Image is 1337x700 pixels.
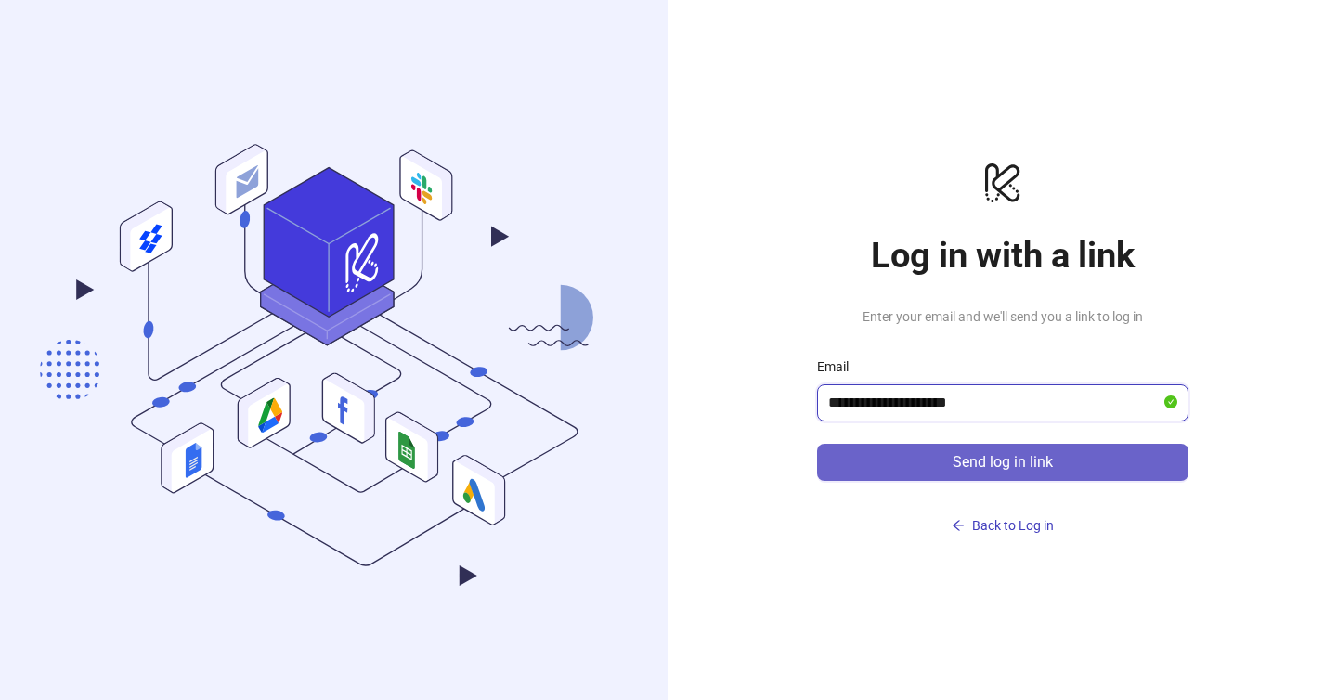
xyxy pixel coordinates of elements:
[828,392,1161,414] input: Email
[817,511,1188,540] button: Back to Log in
[817,306,1188,327] span: Enter your email and we'll send you a link to log in
[953,454,1053,471] span: Send log in link
[817,481,1188,540] a: Back to Log in
[817,444,1188,481] button: Send log in link
[972,518,1054,533] span: Back to Log in
[952,519,965,532] span: arrow-left
[817,234,1188,277] h1: Log in with a link
[817,356,861,377] label: Email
